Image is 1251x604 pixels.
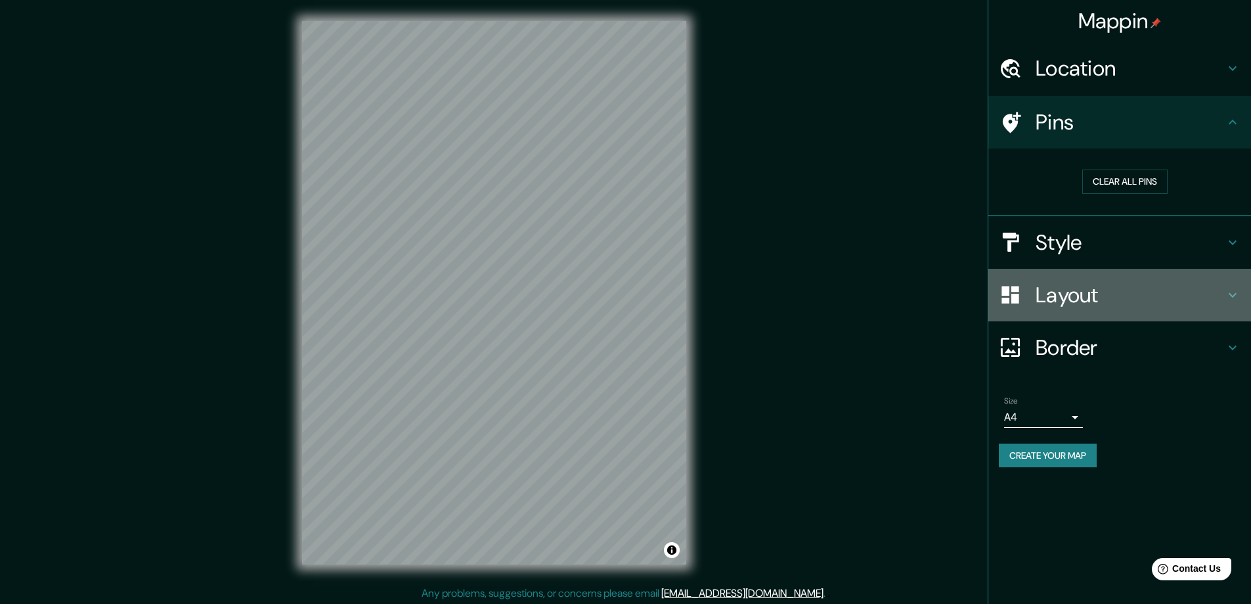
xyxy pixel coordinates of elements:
[988,321,1251,374] div: Border
[988,269,1251,321] div: Layout
[1078,8,1162,34] h4: Mappin
[999,444,1097,468] button: Create your map
[988,42,1251,95] div: Location
[988,96,1251,149] div: Pins
[827,586,830,601] div: .
[1151,18,1161,28] img: pin-icon.png
[1082,170,1168,194] button: Clear all pins
[422,586,825,601] p: Any problems, suggestions, or concerns please email .
[664,542,680,558] button: Toggle attribution
[1036,229,1225,256] h4: Style
[1004,395,1018,406] label: Size
[988,216,1251,269] div: Style
[1036,282,1225,308] h4: Layout
[1036,335,1225,361] h4: Border
[302,21,686,565] canvas: Map
[825,586,827,601] div: .
[1134,553,1237,590] iframe: Help widget launcher
[1036,109,1225,135] h4: Pins
[1004,407,1083,428] div: A4
[661,586,823,600] a: [EMAIL_ADDRESS][DOMAIN_NAME]
[1036,55,1225,81] h4: Location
